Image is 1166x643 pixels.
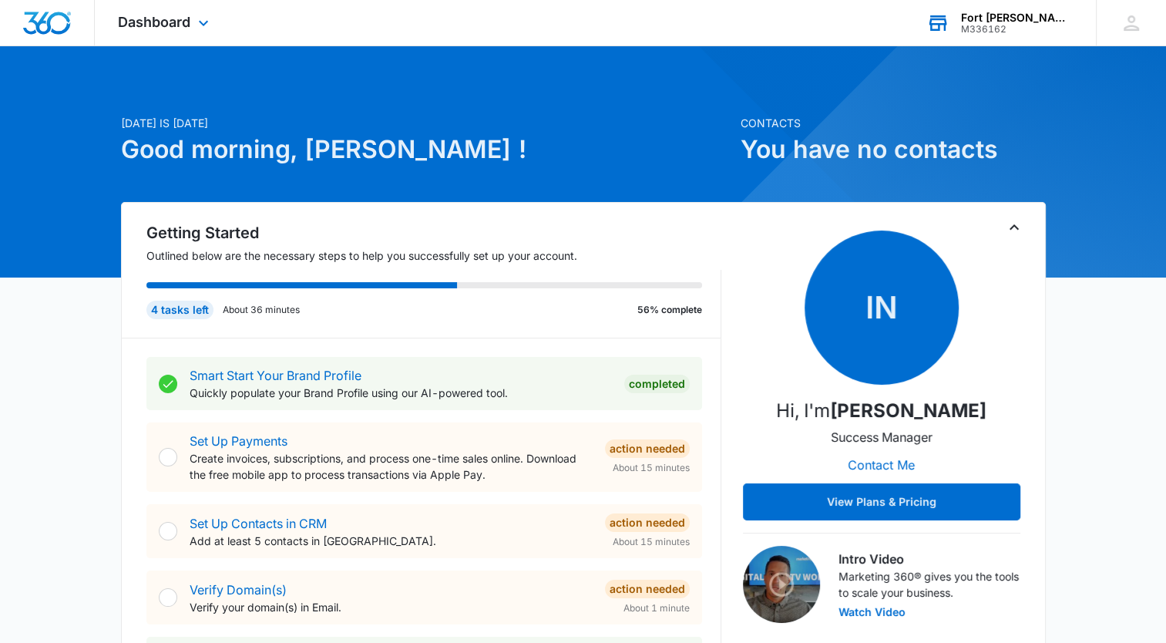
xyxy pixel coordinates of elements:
[190,533,593,549] p: Add at least 5 contacts in [GEOGRAPHIC_DATA].
[613,461,690,475] span: About 15 minutes
[146,221,721,244] h2: Getting Started
[637,303,702,317] p: 56% complete
[121,131,731,168] h1: Good morning, [PERSON_NAME] !
[776,397,986,425] p: Hi, I'm
[118,14,190,30] span: Dashboard
[838,550,1020,568] h3: Intro Video
[223,303,300,317] p: About 36 minutes
[741,115,1046,131] p: Contacts
[838,568,1020,601] p: Marketing 360® gives you the tools to scale your business.
[605,439,690,458] div: Action Needed
[832,446,930,483] button: Contact Me
[190,385,612,401] p: Quickly populate your Brand Profile using our AI-powered tool.
[146,301,213,319] div: 4 tasks left
[741,131,1046,168] h1: You have no contacts
[743,483,1020,520] button: View Plans & Pricing
[190,368,361,383] a: Smart Start Your Brand Profile
[605,513,690,532] div: Action Needed
[190,516,327,531] a: Set Up Contacts in CRM
[961,12,1074,24] div: account name
[190,433,287,449] a: Set Up Payments
[146,247,721,264] p: Outlined below are the necessary steps to help you successfully set up your account.
[743,546,820,623] img: Intro Video
[613,535,690,549] span: About 15 minutes
[190,450,593,483] p: Create invoices, subscriptions, and process one-time sales online. Download the free mobile app t...
[1005,218,1023,237] button: Toggle Collapse
[190,599,593,615] p: Verify your domain(s) in Email.
[623,601,690,615] span: About 1 minute
[605,580,690,598] div: Action Needed
[624,375,690,393] div: Completed
[961,24,1074,35] div: account id
[838,607,906,618] button: Watch Video
[805,231,959,385] span: IN
[830,399,986,422] strong: [PERSON_NAME]
[831,428,932,446] p: Success Manager
[121,115,731,131] p: [DATE] is [DATE]
[190,582,287,598] a: Verify Domain(s)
